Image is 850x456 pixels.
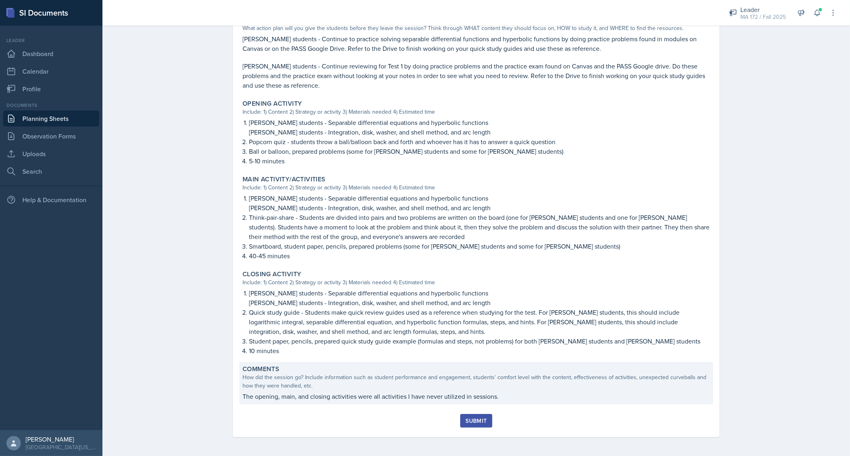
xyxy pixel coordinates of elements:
[26,435,96,443] div: [PERSON_NAME]
[249,147,710,156] p: Ball or balloon, prepared problems (some for [PERSON_NAME] students and some for [PERSON_NAME] st...
[249,298,710,307] p: [PERSON_NAME] students - Integration, disk, washer, and shell method, and arc length
[243,24,710,32] div: What action plan will you give the students before they leave the session? Think through WHAT con...
[3,81,99,97] a: Profile
[3,128,99,144] a: Observation Forms
[243,108,710,116] div: Include: 1) Content 2) Strategy or activity 3) Materials needed 4) Estimated time
[249,137,710,147] p: Popcorn quiz - students throw a ball/balloon back and forth and whoever has it has to answer a qu...
[740,13,786,21] div: MA 172 / Fall 2025
[243,34,710,53] p: [PERSON_NAME] students - Continue to practice solving separable differential functions and hyperb...
[249,213,710,241] p: Think-pair-share - Students are divided into pairs and two problems are written on the board (one...
[243,100,302,108] label: Opening Activity
[249,127,710,137] p: [PERSON_NAME] students - Integration, disk, washer, and shell method, and arc length
[3,110,99,127] a: Planning Sheets
[249,346,710,356] p: 10 minutes
[740,5,786,14] div: Leader
[243,278,710,287] div: Include: 1) Content 2) Strategy or activity 3) Materials needed 4) Estimated time
[26,443,96,451] div: [GEOGRAPHIC_DATA][US_STATE] in [GEOGRAPHIC_DATA]
[243,365,279,373] label: Comments
[249,118,710,127] p: [PERSON_NAME] students - Separable differential equations and hyperbolic functions
[249,251,710,261] p: 40-45 minutes
[249,288,710,298] p: [PERSON_NAME] students - Separable differential equations and hyperbolic functions
[243,175,326,183] label: Main Activity/Activities
[243,61,710,90] p: [PERSON_NAME] students - Continue reviewing for Test 1 by doing practice problems and the practic...
[243,183,710,192] div: Include: 1) Content 2) Strategy or activity 3) Materials needed 4) Estimated time
[249,193,710,203] p: [PERSON_NAME] students - Separable differential equations and hyperbolic functions
[3,163,99,179] a: Search
[249,307,710,336] p: Quick study guide - Students make quick review guides used as a reference when studying for the t...
[3,146,99,162] a: Uploads
[3,192,99,208] div: Help & Documentation
[249,156,710,166] p: 5-10 minutes
[249,203,710,213] p: [PERSON_NAME] students - Integration, disk, washer, and shell method, and arc length
[249,336,710,346] p: Student paper, pencils, prepared quick study guide example (formulas and steps, not problems) for...
[3,46,99,62] a: Dashboard
[249,241,710,251] p: Smartboard, student paper, pencils, prepared problems (some for [PERSON_NAME] students and some f...
[243,392,710,401] p: The opening, main, and closing activities were all activities I have never utilized in sessions.
[465,418,487,424] div: Submit
[3,102,99,109] div: Documents
[243,373,710,390] div: How did the session go? Include information such as student performance and engagement, students'...
[243,270,301,278] label: Closing Activity
[460,414,492,428] button: Submit
[3,63,99,79] a: Calendar
[3,37,99,44] div: Leader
